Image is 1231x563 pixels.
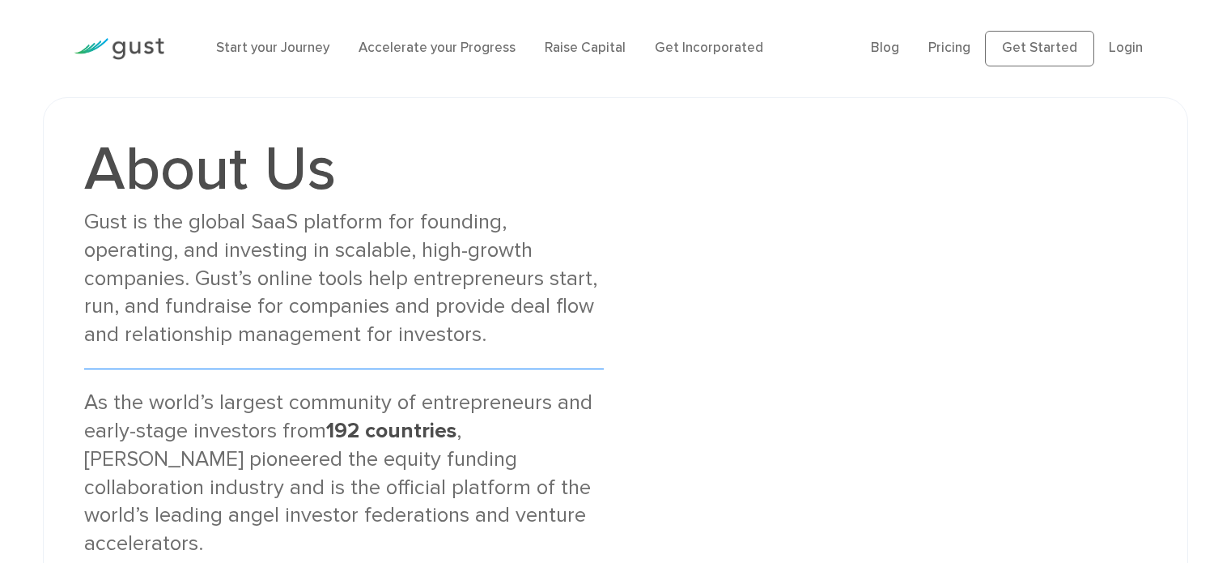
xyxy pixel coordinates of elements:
[871,40,899,56] a: Blog
[985,31,1094,66] a: Get Started
[84,208,603,349] div: Gust is the global SaaS platform for founding, operating, and investing in scalable, high-growth ...
[359,40,516,56] a: Accelerate your Progress
[326,418,456,443] strong: 192 countries
[216,40,329,56] a: Start your Journey
[74,38,164,60] img: Gust Logo
[655,40,763,56] a: Get Incorporated
[84,139,603,200] h1: About Us
[1109,40,1143,56] a: Login
[928,40,970,56] a: Pricing
[545,40,626,56] a: Raise Capital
